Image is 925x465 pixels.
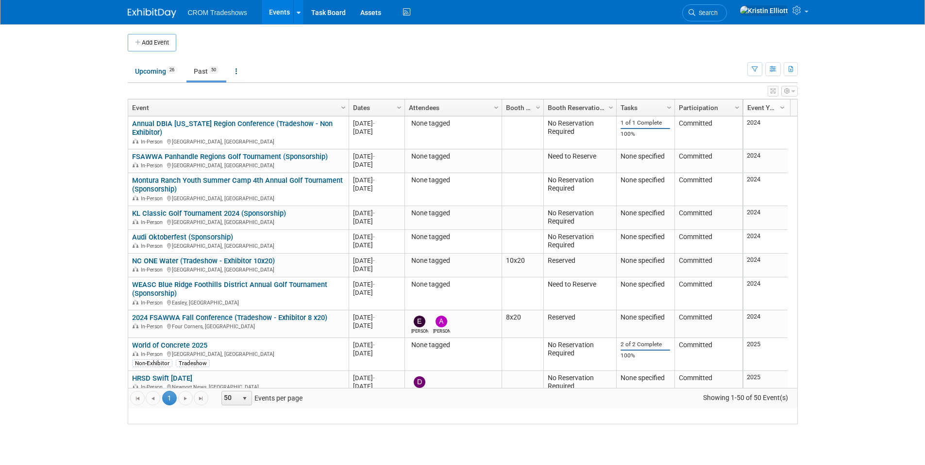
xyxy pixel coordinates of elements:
a: KL Classic Golf Tournament 2024 (Sponsorship) [132,209,286,218]
div: 2 of 2 Complete [621,341,670,348]
td: 8x20 [502,310,543,338]
span: In-Person [141,300,166,306]
span: Column Settings [492,104,500,112]
div: [DATE] [353,128,400,136]
td: No Reservation Required [543,116,616,149]
img: In-Person Event [133,267,138,272]
div: None tagged [409,257,497,265]
td: Committed [674,230,742,254]
a: Search [682,4,727,21]
a: Past50 [186,62,226,80]
div: [DATE] [353,119,400,128]
span: - [373,233,375,241]
div: [GEOGRAPHIC_DATA], [GEOGRAPHIC_DATA] [132,265,344,273]
div: None specified [621,152,670,161]
td: 2024 [743,173,788,206]
a: NC ONE Water (Tradeshow - Exhibitor 10x20) [132,257,275,265]
td: Committed [674,338,742,371]
div: [GEOGRAPHIC_DATA], [GEOGRAPHIC_DATA] [132,137,344,145]
div: [GEOGRAPHIC_DATA], [GEOGRAPHIC_DATA] [132,350,344,358]
div: Emily Williams [411,327,428,335]
div: None tagged [409,176,497,185]
span: Column Settings [534,104,542,112]
a: Upcoming26 [128,62,185,80]
img: Kristin Elliott [740,5,789,16]
a: WEASC Blue Ridge Foothills District Annual Golf Tournament (Sponsorship) [132,280,327,298]
div: None specified [621,313,670,322]
div: None specified [621,209,670,218]
span: 50 [222,391,238,405]
td: 2024 [743,310,788,338]
a: Booth Reservation Status [548,99,610,116]
td: Committed [674,149,742,173]
div: None tagged [409,280,497,289]
td: Need to Reserve [543,277,616,310]
div: None tagged [409,119,497,128]
span: In-Person [141,351,166,357]
img: Emily Williams [414,316,425,327]
div: Tradeshow [176,359,210,367]
img: ExhibitDay [128,8,176,18]
div: 100% [621,352,670,359]
span: - [373,374,375,382]
img: In-Person Event [133,384,138,389]
span: - [373,176,375,184]
div: [DATE] [353,184,400,192]
a: Montura Ranch Youth Summer Camp 4th Annual Golf Tournament (Sponsorship) [132,176,343,194]
span: In-Person [141,267,166,273]
td: No Reservation Required [543,338,616,371]
span: In-Person [141,323,166,330]
span: Column Settings [395,104,403,112]
a: Column Settings [491,99,502,114]
td: Committed [674,206,742,230]
span: 26 [167,66,177,74]
span: Column Settings [778,104,786,112]
span: - [373,209,375,217]
div: [DATE] [353,241,400,249]
span: - [373,257,375,264]
div: [DATE] [353,349,400,357]
img: Daniel Austria [414,376,425,388]
a: Column Settings [732,99,742,114]
div: 100% [621,130,670,138]
span: Column Settings [607,104,615,112]
span: - [373,120,375,127]
div: None tagged [409,341,497,350]
td: Committed [674,310,742,338]
span: 1 [162,391,177,405]
a: Column Settings [777,99,788,114]
span: In-Person [141,219,166,225]
div: None specified [621,233,670,241]
div: [DATE] [353,209,400,217]
td: 2025 [743,371,788,404]
img: In-Person Event [133,219,138,224]
img: In-Person Event [133,139,138,144]
span: Go to the last page [197,395,205,402]
div: Four Corners, [GEOGRAPHIC_DATA] [132,322,344,330]
span: In-Person [141,195,166,202]
td: 2024 [743,254,788,277]
div: [DATE] [353,233,400,241]
div: [GEOGRAPHIC_DATA], [GEOGRAPHIC_DATA] [132,241,344,250]
td: Committed [674,173,742,206]
span: CROM Tradeshows [188,9,247,16]
span: In-Person [141,243,166,249]
div: Alexander Ciasca [433,327,450,335]
a: Participation [679,99,736,116]
div: None specified [621,257,670,265]
span: Go to the first page [134,395,141,402]
span: In-Person [141,139,166,145]
td: 2024 [743,206,788,230]
a: Audi Oktoberfest (Sponsorship) [132,233,233,241]
div: 1 of 1 Complete [621,119,670,127]
span: - [373,314,375,321]
td: 2025 [743,338,788,371]
div: [DATE] [353,289,400,297]
a: Tasks [621,99,668,116]
div: [DATE] [353,374,400,382]
td: 2024 [743,116,788,149]
span: Showing 1-50 of 50 Event(s) [694,391,797,404]
div: None tagged [409,233,497,241]
div: [DATE] [353,152,400,160]
td: No Reservation Required [543,206,616,230]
